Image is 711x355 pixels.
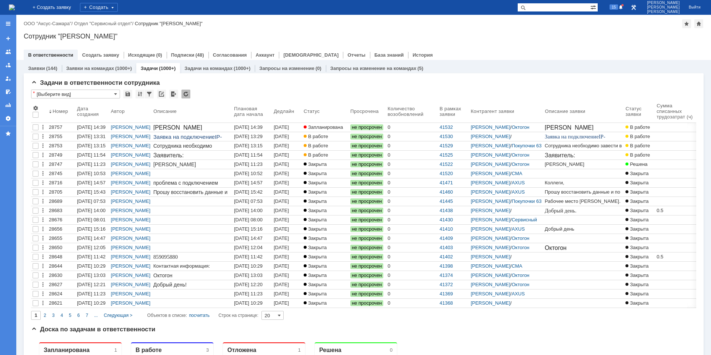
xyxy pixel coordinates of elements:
[77,106,102,117] div: Дата создания
[471,198,510,204] a: [PERSON_NAME]
[682,19,691,28] div: Добавить в избранное
[77,180,106,185] div: [DATE] 14:57
[76,206,109,215] a: [DATE] 14:00
[304,180,327,185] span: Закрыта
[625,134,650,139] span: В работе
[47,225,76,234] a: 28656
[234,180,263,185] div: [DATE] 14:57
[349,197,386,206] a: не просрочен
[47,178,76,187] a: 28716
[76,225,109,234] a: [DATE] 15:16
[350,171,383,177] span: не просрочен
[272,188,302,197] a: [DATE] 15:42
[302,206,349,215] a: Закрыта
[76,151,109,160] a: [DATE] 11:54
[302,123,349,132] a: Запланирована
[647,10,680,14] span: [PERSON_NAME]
[350,208,383,214] span: не просрочен
[9,4,15,10] a: Перейти на домашнюю страницу
[625,208,648,213] span: Закрыта
[386,178,438,187] a: 0
[272,178,302,187] a: [DATE] 14:57
[625,124,650,130] span: В работе
[272,197,302,206] a: [DATE] 16:53
[77,208,106,213] div: [DATE] 14:00
[47,215,76,224] a: 28676
[28,66,45,71] a: Заявки
[106,35,141,41] a: Задача: 28749
[440,208,453,213] a: 41438
[28,52,73,58] a: В ответственности
[66,66,114,71] a: Заявки на командах
[49,217,74,223] div: 28676
[349,169,386,178] a: не просрочен
[274,189,290,201] div: [DATE] 15:42
[624,132,655,141] a: В работе
[388,208,437,214] div: 0
[471,152,510,158] a: [PERSON_NAME]
[624,141,655,150] a: В работе
[350,152,383,158] span: не просрочен
[440,134,453,139] a: 41530
[272,141,302,150] a: [DATE] 13:15
[76,188,109,197] a: [DATE] 15:43
[76,169,109,178] a: [DATE] 10:53
[440,161,453,167] a: 41522
[233,160,272,169] a: [DATE] 11:23
[76,178,109,187] a: [DATE] 14:57
[657,103,698,120] div: Сумма списанных трудозатрат (ч)
[233,225,272,234] a: [DATE] 15:16
[471,217,538,228] a: Сервисный отдел
[47,132,76,141] a: 28755
[349,206,386,215] a: не просрочен
[624,178,655,187] a: Закрыта
[304,189,327,195] span: Закрыта
[469,101,543,123] th: Контрагент заявки
[234,208,263,213] div: [DATE] 14:00
[625,171,648,176] span: Закрыта
[388,217,437,223] div: 0
[625,198,648,204] span: Закрыта
[350,189,383,195] span: не просрочен
[625,189,648,195] span: Закрыта
[47,197,76,206] a: 28689
[136,90,144,98] div: Сортировка...
[386,169,438,178] a: 0
[471,171,510,176] a: [PERSON_NAME]
[2,59,14,71] a: Заявки в моей ответственности
[471,108,514,114] div: Контрагент заявки
[272,169,302,178] a: [DATE] 10:52
[77,189,106,195] div: [DATE] 15:43
[512,180,525,185] a: AXUS
[386,188,438,197] a: 0
[388,161,437,167] div: 0
[234,189,263,195] div: [DATE] 15:42
[111,143,150,148] a: [PERSON_NAME]
[111,108,125,114] div: Автор
[386,197,438,206] a: 0
[440,198,453,204] a: 41445
[350,161,383,167] span: не просрочен
[76,101,109,123] th: Дата создания
[655,101,705,123] th: Сумма списанных трудозатрат (ч)
[47,206,76,215] a: 28683
[302,225,349,234] a: Закрыта
[111,180,150,185] a: [PERSON_NAME]
[386,123,438,132] a: 0
[625,106,648,117] div: Статус заявки
[109,101,152,123] th: Автор
[14,35,49,41] a: Задача: 28757
[304,161,327,167] span: Закрыта
[624,160,655,169] a: Решена
[106,130,141,135] a: Задача: 28755
[274,180,290,191] div: [DATE] 14:57
[388,189,437,195] div: 0
[233,197,272,206] a: [DATE] 07:53
[181,90,190,98] div: Обновлять список
[440,180,453,185] a: 41471
[47,188,76,197] a: 28705
[388,198,437,204] div: 0
[234,143,263,148] div: [DATE] 13:15
[77,171,106,176] div: [DATE] 10:53
[302,101,349,123] th: Статус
